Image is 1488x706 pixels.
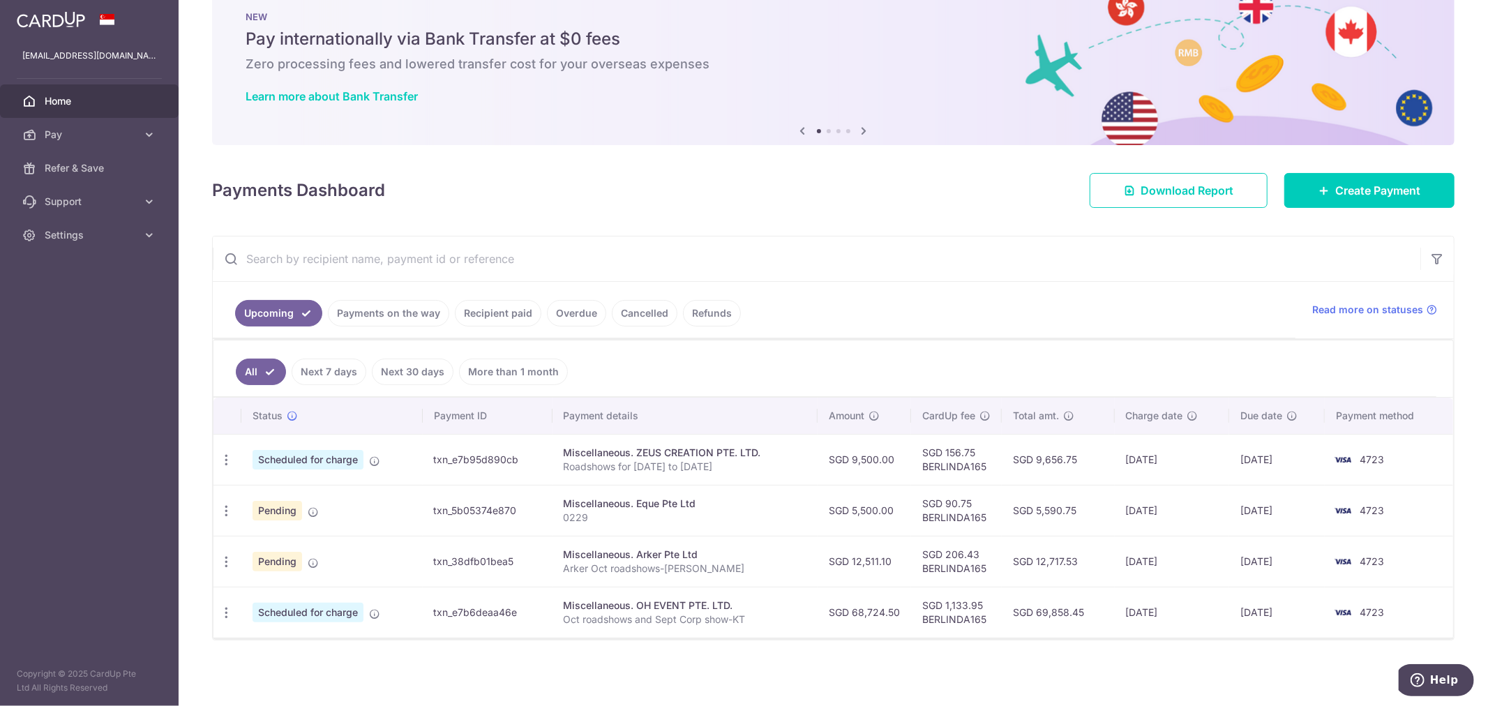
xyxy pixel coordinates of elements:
a: Download Report [1090,173,1268,208]
p: Roadshows for [DATE] to [DATE] [564,460,806,474]
a: All [236,359,286,385]
td: [DATE] [1115,536,1229,587]
span: Status [253,409,283,423]
td: SGD 9,656.75 [1002,434,1115,485]
p: Oct roadshows and Sept Corp show-KT [564,613,806,626]
a: Read more on statuses [1312,303,1437,317]
span: Pending [253,552,302,571]
td: [DATE] [1115,587,1229,638]
img: Bank Card [1329,502,1357,519]
th: Payment details [553,398,818,434]
span: Scheduled for charge [253,450,363,470]
a: Learn more about Bank Transfer [246,89,418,103]
td: SGD 9,500.00 [818,434,911,485]
span: CardUp fee [922,409,975,423]
iframe: Opens a widget where you can find more information [1399,664,1474,699]
a: Overdue [547,300,606,326]
td: txn_38dfb01bea5 [423,536,553,587]
span: 4723 [1360,606,1384,618]
span: Total amt. [1013,409,1059,423]
a: Create Payment [1284,173,1455,208]
span: Pending [253,501,302,520]
td: SGD 206.43 BERLINDA165 [911,536,1002,587]
a: Next 7 days [292,359,366,385]
span: 4723 [1360,555,1384,567]
td: [DATE] [1115,434,1229,485]
td: SGD 90.75 BERLINDA165 [911,485,1002,536]
a: Refunds [683,300,741,326]
td: [DATE] [1229,485,1325,536]
span: Download Report [1141,182,1233,199]
img: Bank Card [1329,604,1357,621]
td: SGD 69,858.45 [1002,587,1115,638]
td: [DATE] [1229,434,1325,485]
th: Payment ID [423,398,553,434]
a: Payments on the way [328,300,449,326]
span: Home [45,94,137,108]
span: Pay [45,128,137,142]
img: CardUp [17,11,85,28]
th: Payment method [1325,398,1453,434]
td: SGD 5,500.00 [818,485,911,536]
a: Cancelled [612,300,677,326]
td: SGD 12,717.53 [1002,536,1115,587]
input: Search by recipient name, payment id or reference [213,236,1420,281]
td: [DATE] [1115,485,1229,536]
span: 4723 [1360,504,1384,516]
a: More than 1 month [459,359,568,385]
h4: Payments Dashboard [212,178,385,203]
td: txn_5b05374e870 [423,485,553,536]
span: Scheduled for charge [253,603,363,622]
td: SGD 5,590.75 [1002,485,1115,536]
h6: Zero processing fees and lowered transfer cost for your overseas expenses [246,56,1421,73]
span: Read more on statuses [1312,303,1423,317]
td: SGD 156.75 BERLINDA165 [911,434,1002,485]
span: 4723 [1360,453,1384,465]
td: [DATE] [1229,536,1325,587]
td: [DATE] [1229,587,1325,638]
img: Bank Card [1329,451,1357,468]
span: Settings [45,228,137,242]
span: Charge date [1126,409,1183,423]
td: SGD 12,511.10 [818,536,911,587]
td: SGD 1,133.95 BERLINDA165 [911,587,1002,638]
div: Miscellaneous. OH EVENT PTE. LTD. [564,599,806,613]
span: Amount [829,409,864,423]
a: Upcoming [235,300,322,326]
p: 0229 [564,511,806,525]
p: NEW [246,11,1421,22]
span: Due date [1240,409,1282,423]
p: Arker Oct roadshows-[PERSON_NAME] [564,562,806,576]
a: Next 30 days [372,359,453,385]
div: Miscellaneous. ZEUS CREATION PTE. LTD. [564,446,806,460]
div: Miscellaneous. Eque Pte Ltd [564,497,806,511]
span: Create Payment [1335,182,1420,199]
div: Miscellaneous. Arker Pte Ltd [564,548,806,562]
td: SGD 68,724.50 [818,587,911,638]
img: Bank Card [1329,553,1357,570]
a: Recipient paid [455,300,541,326]
td: txn_e7b95d890cb [423,434,553,485]
p: [EMAIL_ADDRESS][DOMAIN_NAME] [22,49,156,63]
h5: Pay internationally via Bank Transfer at $0 fees [246,28,1421,50]
span: Support [45,195,137,209]
td: txn_e7b6deaa46e [423,587,553,638]
span: Refer & Save [45,161,137,175]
